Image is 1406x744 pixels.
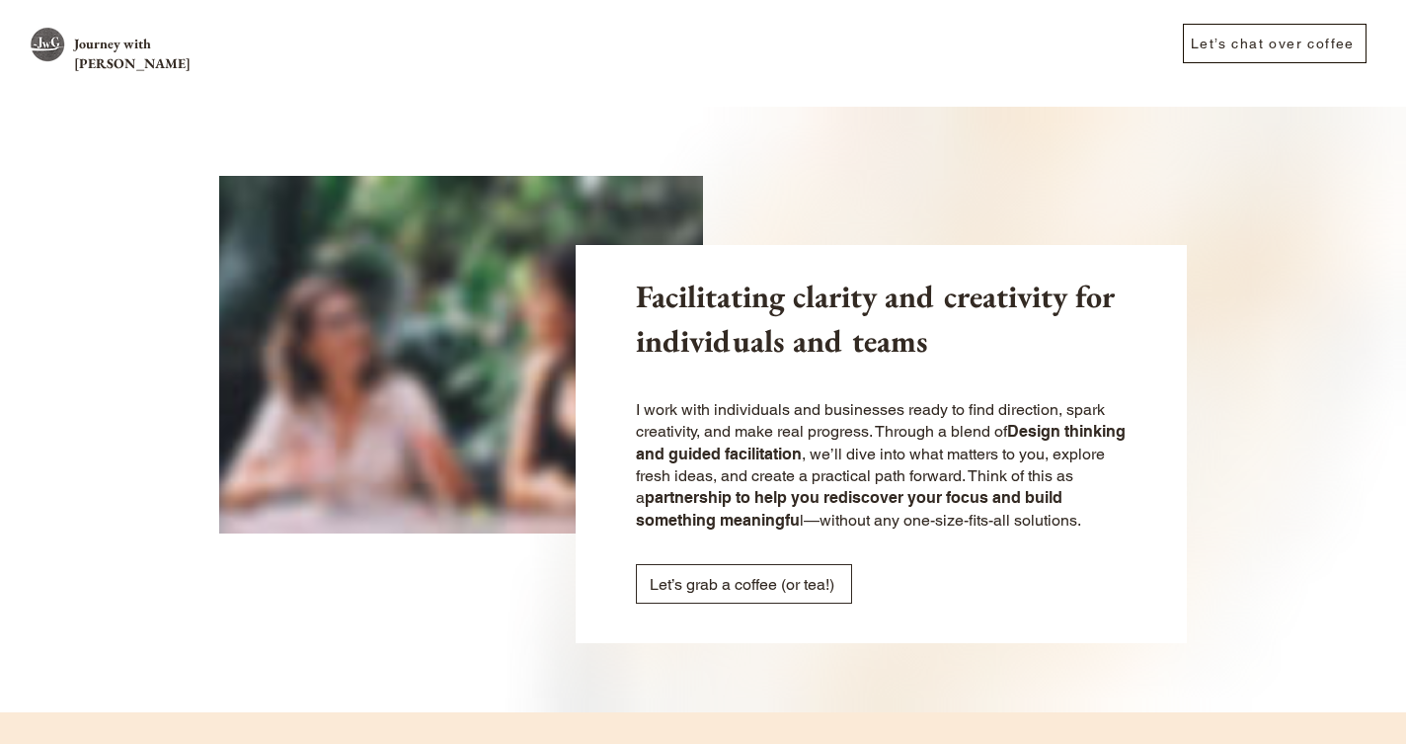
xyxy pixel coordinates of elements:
[636,422,1126,462] span: Design thinking and guided facilitation
[636,488,1062,529] span: partnership to help you rediscover your focus and build something meaningfu
[74,35,191,72] a: Journey with [PERSON_NAME]
[800,511,1081,530] span: l—without any one-size-fits-all solutions.
[636,276,1114,362] span: Facilitating clarity and creativity for individuals and teams
[1191,36,1355,51] span: Let’s chat over coffee
[219,176,703,534] img: Šitum Gabrijela talking to a young girl during a session
[636,400,1105,441] span: I work with individuals and businesses ready to find direction, spark creativity, and make real p...
[650,575,834,594] span: Let’s grab a coffee (or tea!)
[30,27,65,62] img: site logo
[1183,24,1367,63] a: Let’s chat over coffee
[636,445,1105,508] span: , we’ll dive into what matters to you, explore fresh ideas, and create a practical path forward. ...
[636,564,852,604] a: Let’s grab a coffee (or tea!)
